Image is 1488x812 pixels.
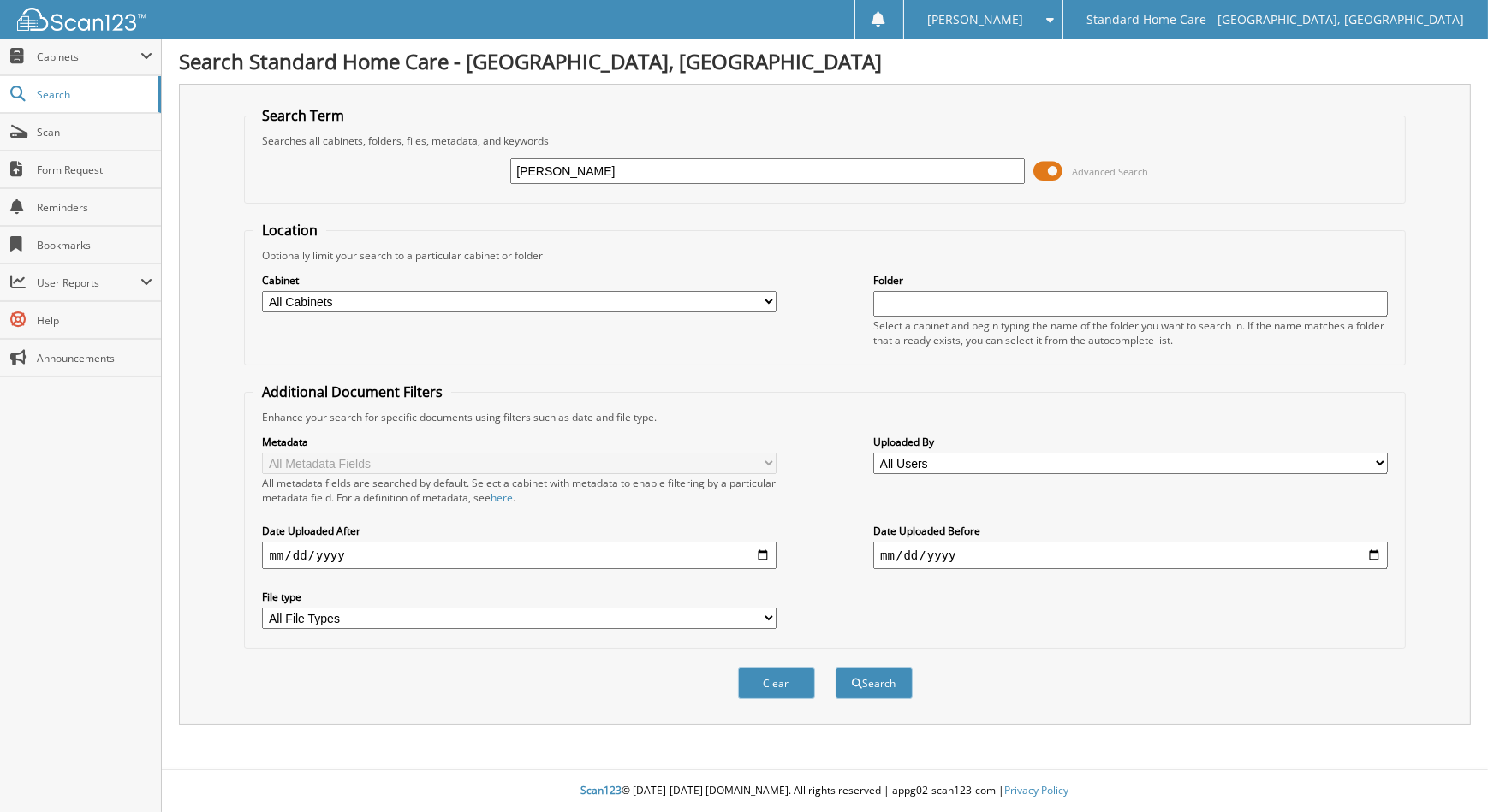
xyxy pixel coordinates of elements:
legend: Search Term [253,106,353,125]
span: Help [37,313,152,328]
iframe: Chat Widget [1402,730,1488,812]
span: Scan123 [581,783,622,797]
input: start [262,542,776,569]
h1: Search Standard Home Care - [GEOGRAPHIC_DATA], [GEOGRAPHIC_DATA] [179,47,1471,75]
label: Cabinet [262,273,776,287]
button: Clear [738,667,815,699]
img: scan123-logo-white.svg [17,8,146,31]
label: Folder [873,273,1387,287]
label: Metadata [262,435,776,449]
legend: Additional Document Filters [253,382,451,401]
label: Uploaded By [873,435,1387,449]
span: Advanced Search [1072,165,1148,178]
button: Search [836,667,913,699]
a: Privacy Policy [1005,783,1069,797]
label: Date Uploaded After [262,524,776,538]
legend: Location [253,221,326,240]
div: © [DATE]-[DATE] [DOMAIN_NAME]. All rights reserved | appg02-scan123-com | [162,770,1488,812]
span: Scan [37,125,152,139]
label: File type [262,590,776,604]
span: User Reports [37,276,140,290]
div: Enhance your search for specific documents using filters such as date and file type. [253,410,1396,424]
div: All metadata fields are searched by default. Select a cabinet with metadata to enable filtering b... [262,476,776,505]
span: Standard Home Care - [GEOGRAPHIC_DATA], [GEOGRAPHIC_DATA] [1087,15,1465,25]
a: here [491,490,513,505]
input: end [873,542,1387,569]
label: Date Uploaded Before [873,524,1387,538]
div: Select a cabinet and begin typing the name of the folder you want to search in. If the name match... [873,318,1387,347]
div: Optionally limit your search to a particular cabinet or folder [253,248,1396,263]
span: Search [37,87,150,102]
span: Form Request [37,163,152,177]
span: Announcements [37,351,152,365]
span: [PERSON_NAME] [927,15,1023,25]
div: Searches all cabinets, folders, files, metadata, and keywords [253,133,1396,148]
span: Bookmarks [37,238,152,252]
span: Reminders [37,200,152,215]
span: Cabinets [37,50,140,64]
